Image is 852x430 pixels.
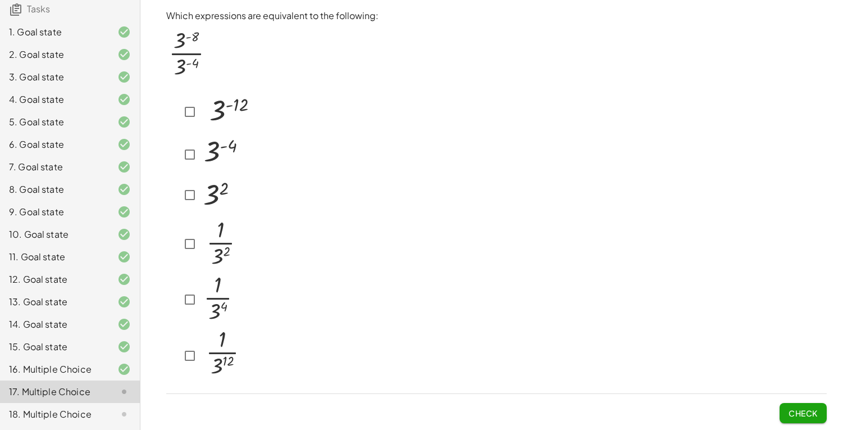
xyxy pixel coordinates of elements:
div: 10. Goal state [9,228,99,241]
i: Task finished and correct. [117,70,131,84]
i: Task finished and correct. [117,318,131,331]
div: 16. Multiple Choice [9,363,99,376]
div: 12. Goal state [9,273,99,286]
i: Task finished and correct. [117,138,131,151]
img: 5f52f3d0bfca4d408f541572c922f46010b52bfccae9d52a9a9c44f41ca997ad.png [200,90,254,130]
div: 1. Goal state [9,25,99,39]
img: 62051d3d3f420a34f144ec63e3632c5d7c3dd180c576a10711b5b97a20274a33.png [200,133,244,172]
i: Task finished and correct. [117,228,131,241]
i: Task finished and correct. [117,273,131,286]
i: Task finished and correct. [117,363,131,376]
i: Task finished and correct. [117,25,131,39]
i: Task finished and correct. [117,183,131,196]
img: 50b1d8466939ca6788701737e97d6a790ee327752a46ecda3b1b2097d184db40.png [200,273,240,324]
p: Which expressions are equivalent to the following: [166,10,827,22]
i: Task finished and correct. [117,115,131,129]
i: Task finished and correct. [117,160,131,174]
div: 15. Goal state [9,340,99,354]
i: Task finished and correct. [117,250,131,264]
div: 4. Goal state [9,93,99,106]
div: 11. Goal state [9,250,99,264]
span: Check [789,408,818,418]
div: 6. Goal state [9,138,99,151]
i: Task finished and correct. [117,205,131,219]
i: Task finished and correct. [117,48,131,61]
i: Task finished and correct. [117,93,131,106]
span: Tasks [27,3,50,15]
i: Task finished and correct. [117,340,131,354]
div: 3. Goal state [9,70,99,84]
img: 5f3a8596ec4513a94b4fd9075047fff4786c7f6c453137122981a890983f78a9.png [166,22,209,82]
i: Task not started. [117,385,131,399]
div: 14. Goal state [9,318,99,331]
img: 11124cf098db03f01fe156f8457a86d5d8dbf37fd9540b2b417d6e160c498a68.png [200,327,246,381]
div: 7. Goal state [9,160,99,174]
div: 17. Multiple Choice [9,385,99,399]
div: 9. Goal state [9,205,99,219]
div: 5. Goal state [9,115,99,129]
i: Task finished and correct. [117,295,131,309]
div: 2. Goal state [9,48,99,61]
div: 18. Multiple Choice [9,408,99,421]
div: 13. Goal state [9,295,99,309]
img: 25bbe84314ee221138cf981d56b0d7684817ed7ab5a51c489c39e8ed22442fda.png [200,215,241,270]
div: 8. Goal state [9,183,99,196]
button: Check [780,403,827,423]
i: Task not started. [117,408,131,421]
img: 068b8898ec0649f31ceedbf3097278ca005225043b38df47e6620ff65f578710.png [200,175,232,212]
